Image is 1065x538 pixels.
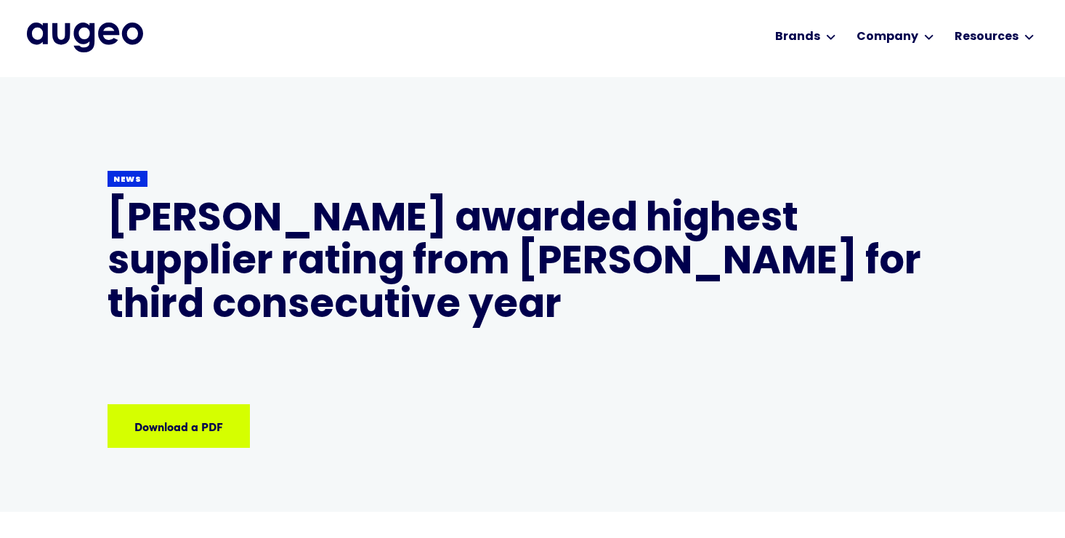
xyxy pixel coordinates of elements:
[27,23,143,52] img: Augeo's full logo in midnight blue.
[113,174,142,185] div: News
[955,28,1019,46] div: Resources
[27,23,143,52] a: home
[108,199,957,329] h1: [PERSON_NAME] awarded highest supplier rating from [PERSON_NAME] for third consecutive year
[108,404,250,448] a: Download a PDF
[775,28,820,46] div: Brands
[857,28,918,46] div: Company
